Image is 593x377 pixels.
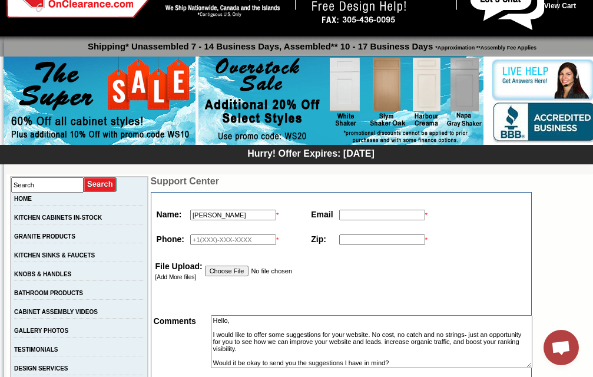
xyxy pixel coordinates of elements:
span: *Approximation **Assembly Fee Applies [433,42,536,51]
a: HOME [14,196,32,202]
a: GRANITE PRODUCTS [14,233,75,240]
a: CABINET ASSEMBLY VIDEOS [14,309,98,315]
a: TESTIMONIALS [14,346,58,353]
a: GALLERY PHOTOS [14,328,68,334]
a: KITCHEN CABINETS IN-STOCK [14,214,102,221]
td: Support Center [151,176,532,187]
div: Open chat [544,330,579,365]
a: [Add More files] [155,274,196,280]
a: KITCHEN SINKS & FAUCETS [14,252,95,259]
a: BATHROOM PRODUCTS [14,290,83,296]
strong: File Upload: [155,262,203,271]
a: View Cart [544,2,576,10]
strong: Phone: [157,234,184,244]
strong: Zip: [311,234,326,244]
a: DESIGN SERVICES [14,365,68,372]
strong: Name: [157,210,182,219]
strong: Comments [154,316,196,326]
strong: Email [311,210,333,219]
a: KNOBS & HANDLES [14,271,71,277]
input: +1(XXX)-XXX-XXXX [190,234,276,245]
input: Submit [84,177,117,193]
